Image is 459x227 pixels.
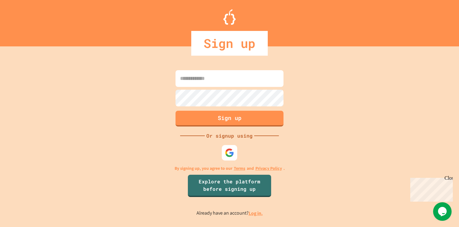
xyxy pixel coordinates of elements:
[191,31,268,56] div: Sign up
[196,209,263,217] p: Already have an account?
[175,165,285,172] p: By signing up, you agree to our and .
[225,148,234,157] img: google-icon.svg
[408,175,453,202] iframe: chat widget
[234,165,245,172] a: Terms
[223,9,236,25] img: Logo.svg
[2,2,43,39] div: Chat with us now!Close
[205,132,254,139] div: Or signup using
[249,210,263,216] a: Log in.
[188,175,271,197] a: Explore the platform before signing up
[176,111,283,126] button: Sign up
[433,202,453,221] iframe: chat widget
[255,165,282,172] a: Privacy Policy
